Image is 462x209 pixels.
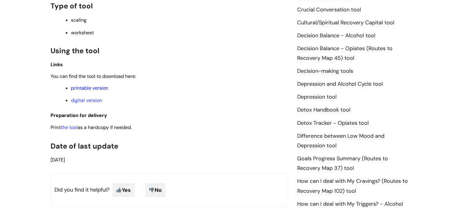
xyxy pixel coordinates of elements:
a: Detox Handbook tool [297,106,350,114]
a: Decision Balance - Opiates (Routes to Recovery Map 45) tool [297,45,393,62]
span: No [145,183,166,197]
a: Decision-making tools [297,67,353,75]
a: Decision Balance - Alcohol tool [297,32,375,40]
a: Goals Progress Summary (Routes to Recovery Map 37) tool [297,155,388,172]
span: [DATE] [51,157,65,163]
a: Detox Tracker - Opiates tool [297,119,369,127]
span: You can find the tool to download here: [51,73,136,79]
span: Type of tool [51,1,93,11]
p: Did you find it helpful? [51,173,288,207]
a: Cultural/Spiritual Recovery Capital tool [297,19,394,27]
span: Yes [112,183,135,197]
span: scaling [71,17,87,23]
a: Crucial Conversation tool [297,6,361,14]
span: Using the tool [51,46,99,55]
a: Difference between Low Mood and Depression tool [297,132,384,150]
span: Print as a hardcopy if needed. [51,124,132,131]
span: Preparation for delivery [51,112,107,118]
a: Depression and Alcohol Cycle tool [297,80,383,88]
a: How can I deal with My Cravings? (Routes to Recovery Map 102) tool [297,177,408,195]
span: Links [51,61,63,68]
a: the tool [61,124,78,131]
span: Date of last update [51,141,118,151]
a: Depression tool [297,93,337,101]
span: worksheet [71,29,94,36]
a: printable version [71,85,108,91]
a: digital version [71,97,102,103]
